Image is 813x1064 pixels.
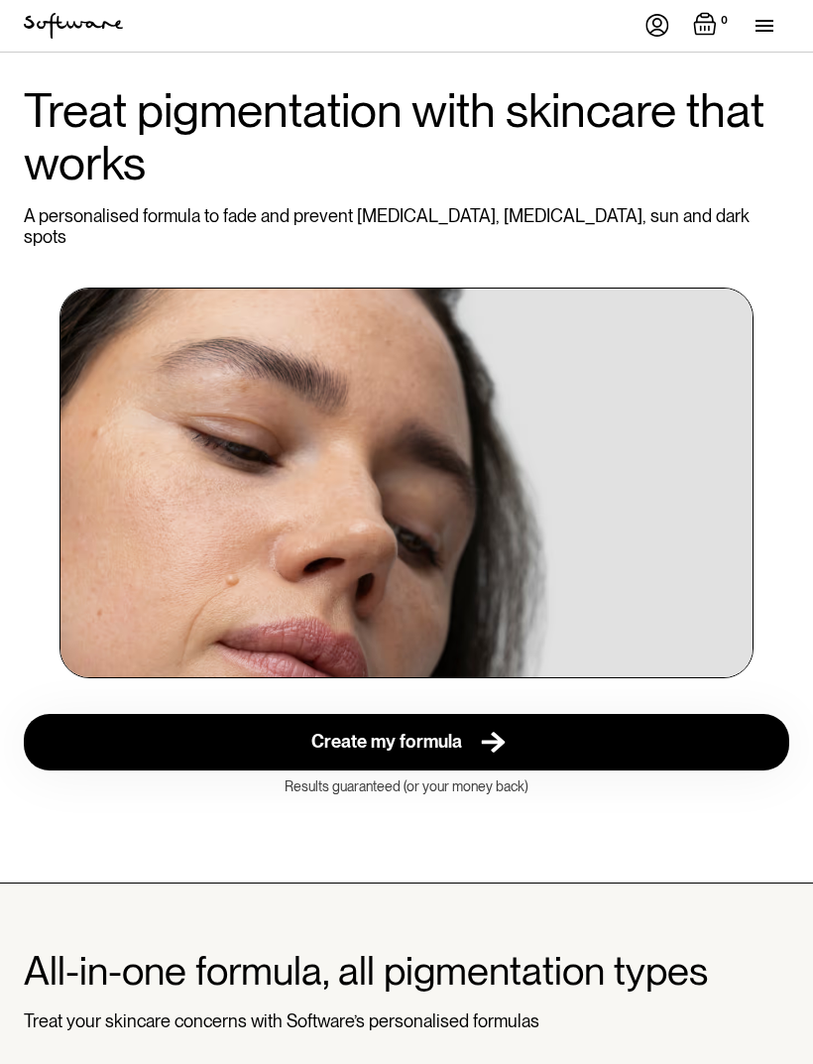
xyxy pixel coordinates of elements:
[24,13,123,39] img: Software Logo
[24,947,789,995] h1: All-in-one formula, all pigmentation types
[311,731,462,754] div: Create my formula
[24,205,789,248] p: A personalised formula to fade and prevent [MEDICAL_DATA], [MEDICAL_DATA], sun and dark spots
[693,12,732,40] a: Open cart
[24,84,789,189] h1: Treat pigmentation with skincare that works
[24,778,789,795] div: Results guaranteed (or your money back)
[24,1010,789,1032] div: Treat your skincare concerns with Software’s personalised formulas
[24,714,789,770] a: Create my formula
[717,12,732,30] div: 0
[24,13,123,39] a: home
